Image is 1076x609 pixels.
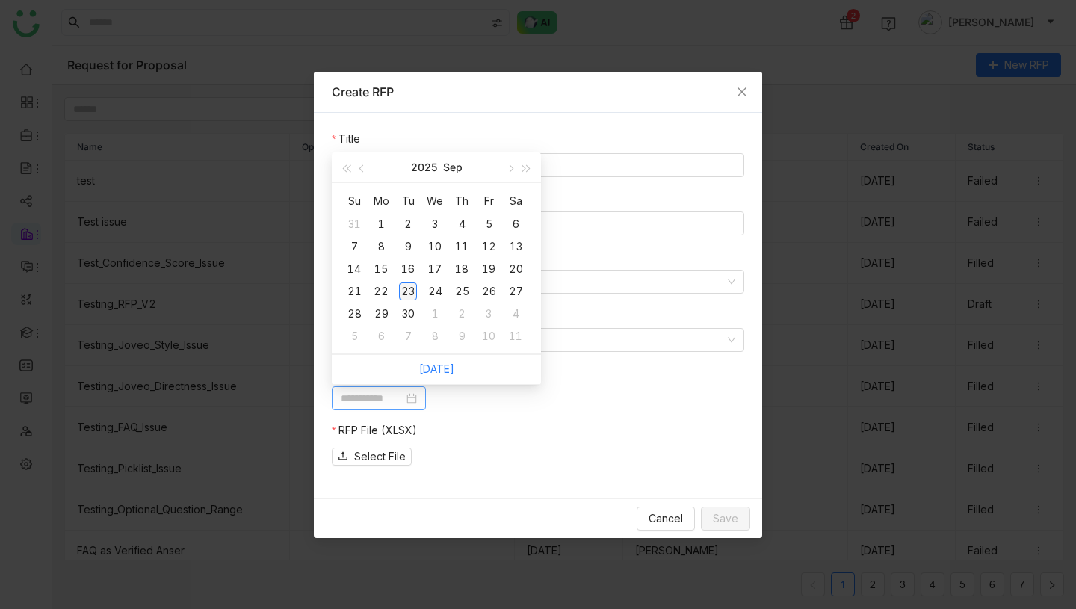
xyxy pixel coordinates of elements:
[421,280,448,303] td: 2025-09-24
[372,238,390,256] div: 8
[448,325,475,347] td: 2025-10-09
[399,238,417,256] div: 9
[475,258,502,280] td: 2025-09-19
[421,303,448,325] td: 2025-10-01
[368,189,395,213] th: Mon
[399,327,417,345] div: 7
[341,280,368,303] td: 2025-09-21
[507,215,525,233] div: 6
[502,258,529,280] td: 2025-09-20
[332,448,412,466] div: Select File
[448,213,475,235] td: 2025-09-04
[480,260,498,278] div: 19
[507,238,525,256] div: 13
[502,303,529,325] td: 2025-10-04
[372,260,390,278] div: 15
[345,215,363,233] div: 31
[480,305,498,323] div: 3
[354,448,406,465] span: Select File
[368,280,395,303] td: 2025-09-22
[345,327,363,345] div: 5
[507,305,525,323] div: 4
[722,72,762,112] button: Close
[502,280,529,303] td: 2025-09-27
[507,260,525,278] div: 20
[448,235,475,258] td: 2025-09-11
[475,325,502,347] td: 2025-10-10
[368,213,395,235] td: 2025-09-01
[453,282,471,300] div: 25
[421,235,448,258] td: 2025-09-10
[448,303,475,325] td: 2025-10-02
[453,215,471,233] div: 4
[395,325,421,347] td: 2025-10-07
[475,235,502,258] td: 2025-09-12
[341,303,368,325] td: 2025-09-28
[426,282,444,300] div: 24
[411,152,437,182] button: 2025
[368,325,395,347] td: 2025-10-06
[372,215,390,233] div: 1
[475,303,502,325] td: 2025-10-03
[701,507,750,531] button: Save
[475,280,502,303] td: 2025-09-26
[345,282,363,300] div: 21
[502,189,529,213] th: Sat
[453,327,471,345] div: 9
[345,238,363,256] div: 7
[453,238,471,256] div: 11
[519,152,535,182] button: Next year (Control + right)
[332,84,744,100] div: Create RFP
[448,258,475,280] td: 2025-09-18
[426,327,444,345] div: 8
[421,189,448,213] th: Wed
[395,189,421,213] th: Tue
[443,152,463,182] button: Sep
[341,189,368,213] th: Sun
[448,280,475,303] td: 2025-09-25
[338,152,354,182] button: Last year (Control + left)
[345,260,363,278] div: 14
[507,282,525,300] div: 27
[480,282,498,300] div: 26
[475,189,502,213] th: Fri
[399,305,417,323] div: 30
[395,235,421,258] td: 2025-09-09
[341,235,368,258] td: 2025-09-07
[426,305,444,323] div: 1
[453,260,471,278] div: 18
[399,282,417,300] div: 23
[372,305,390,323] div: 29
[399,260,417,278] div: 16
[501,152,518,182] button: Next month (PageDown)
[421,325,448,347] td: 2025-10-08
[419,362,454,375] a: [DATE]
[426,215,444,233] div: 3
[332,422,417,439] label: RFP File (XLSX)
[368,235,395,258] td: 2025-09-08
[372,327,390,345] div: 6
[426,260,444,278] div: 17
[368,303,395,325] td: 2025-09-29
[453,305,471,323] div: 2
[480,327,498,345] div: 10
[354,152,371,182] button: Previous month (PageUp)
[341,325,368,347] td: 2025-10-05
[480,238,498,256] div: 12
[507,327,525,345] div: 11
[502,213,529,235] td: 2025-09-06
[395,280,421,303] td: 2025-09-23
[395,258,421,280] td: 2025-09-16
[475,213,502,235] td: 2025-09-05
[502,235,529,258] td: 2025-09-13
[368,258,395,280] td: 2025-09-15
[502,325,529,347] td: 2025-10-11
[637,507,695,531] button: Cancel
[341,258,368,280] td: 2025-09-14
[341,213,368,235] td: 2025-08-31
[332,131,360,147] label: Title
[345,305,363,323] div: 28
[426,238,444,256] div: 10
[372,282,390,300] div: 22
[421,258,448,280] td: 2025-09-17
